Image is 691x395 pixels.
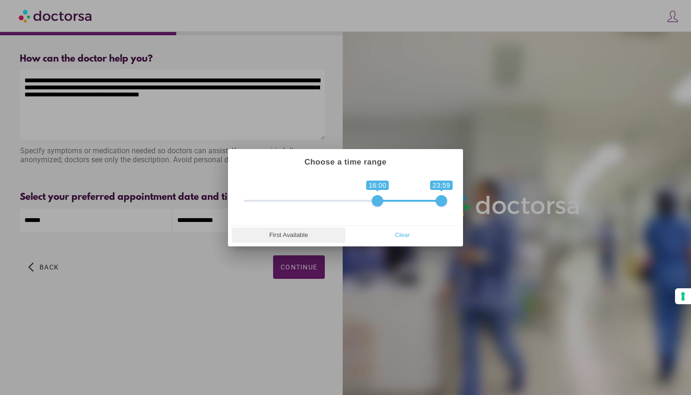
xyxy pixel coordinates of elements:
span: 16:00 [366,181,389,190]
button: Your consent preferences for tracking technologies [675,288,691,304]
span: 23:59 [430,181,453,190]
strong: Choose a time range [305,158,387,166]
button: First Available [232,228,345,243]
button: Clear [345,228,459,243]
span: First Available [235,228,343,242]
span: Clear [348,228,456,242]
